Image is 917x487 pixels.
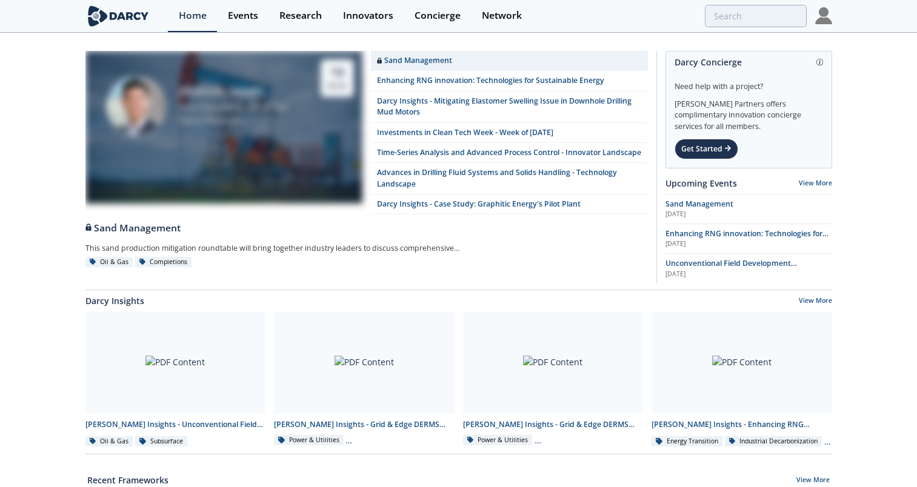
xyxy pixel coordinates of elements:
[85,51,362,214] a: Ron Sasaki [PERSON_NAME] Vice President, Oil & Gas Darcy Partners 19 Aug
[179,114,288,128] div: Darcy Partners
[107,76,166,136] img: Ron Sasaki
[343,11,393,21] div: Innovators
[85,214,648,235] a: Sand Management
[81,311,270,448] a: PDF Content [PERSON_NAME] Insights - Unconventional Field Development Optimization through Geoche...
[85,257,133,268] div: Oil & Gas
[482,11,522,21] div: Network
[228,11,258,21] div: Events
[652,436,722,447] div: Energy Transition
[647,311,836,448] a: PDF Content [PERSON_NAME] Insights - Enhancing RNG innovation Energy Transition Industrial Decarb...
[279,11,322,21] div: Research
[815,7,832,24] img: Profile
[675,139,738,159] div: Get Started
[85,436,133,447] div: Oil & Gas
[85,221,648,236] div: Sand Management
[179,84,288,99] div: [PERSON_NAME]
[85,419,266,430] div: [PERSON_NAME] Insights - Unconventional Field Development Optimization through Geochemical Finger...
[415,11,461,21] div: Concierge
[179,11,207,21] div: Home
[371,91,648,123] a: Darcy Insights - Mitigating Elastomer Swelling Issue in Downhole Drilling Mud Motors
[371,123,648,143] a: Investments in Clean Tech Week - Week of [DATE]
[274,435,344,446] div: Power & Utilities
[85,240,493,257] div: This sand production mitigation roundtable will bring together industry leaders to discuss compre...
[665,199,733,209] span: Sand Management
[179,100,288,114] div: Vice President, Oil & Gas
[665,258,797,291] span: Unconventional Field Development Optimization through Geochemical Fingerprinting Technology
[327,80,347,92] div: Aug
[665,177,737,190] a: Upcoming Events
[725,436,822,447] div: Industrial Decarbonization
[665,199,832,219] a: Sand Management [DATE]
[135,257,192,268] div: Completions
[371,143,648,163] a: Time-Series Analysis and Advanced Process Control - Innovator Landscape
[665,210,832,219] div: [DATE]
[377,55,452,66] div: Sand Management
[665,228,832,249] a: Enhancing RNG innovation: Technologies for Sustainable Energy [DATE]
[377,75,604,86] div: Enhancing RNG innovation: Technologies for Sustainable Energy
[665,228,829,250] span: Enhancing RNG innovation: Technologies for Sustainable Energy
[327,64,347,80] div: 19
[463,435,533,446] div: Power & Utilities
[799,179,832,187] a: View More
[665,239,832,249] div: [DATE]
[799,296,832,307] a: View More
[459,311,648,448] a: PDF Content [PERSON_NAME] Insights - Grid & Edge DERMS Consolidated Deck Power & Utilities
[675,73,823,92] div: Need help with a project?
[463,419,644,430] div: [PERSON_NAME] Insights - Grid & Edge DERMS Consolidated Deck
[665,270,832,279] div: [DATE]
[665,258,832,279] a: Unconventional Field Development Optimization through Geochemical Fingerprinting Technology [DATE]
[675,51,823,73] div: Darcy Concierge
[652,419,832,430] div: [PERSON_NAME] Insights - Enhancing RNG innovation
[796,475,830,486] a: View More
[371,194,648,214] a: Darcy Insights - Case Study: Graphitic Energy's Pilot Plant
[85,5,152,27] img: logo-wide.svg
[371,51,648,71] a: Sand Management
[675,92,823,132] div: [PERSON_NAME] Partners offers complimentary innovation concierge services for all members.
[274,419,455,430] div: [PERSON_NAME] Insights - Grid & Edge DERMS Integration
[371,71,648,91] a: Enhancing RNG innovation: Technologies for Sustainable Energy
[371,163,648,194] a: Advances in Drilling Fluid Systems and Solids Handling - Technology Landscape
[87,474,168,486] a: Recent Frameworks
[270,311,459,448] a: PDF Content [PERSON_NAME] Insights - Grid & Edge DERMS Integration Power & Utilities
[85,294,144,307] a: Darcy Insights
[816,59,823,65] img: information.svg
[135,436,187,447] div: Subsurface
[705,5,807,27] input: Advanced Search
